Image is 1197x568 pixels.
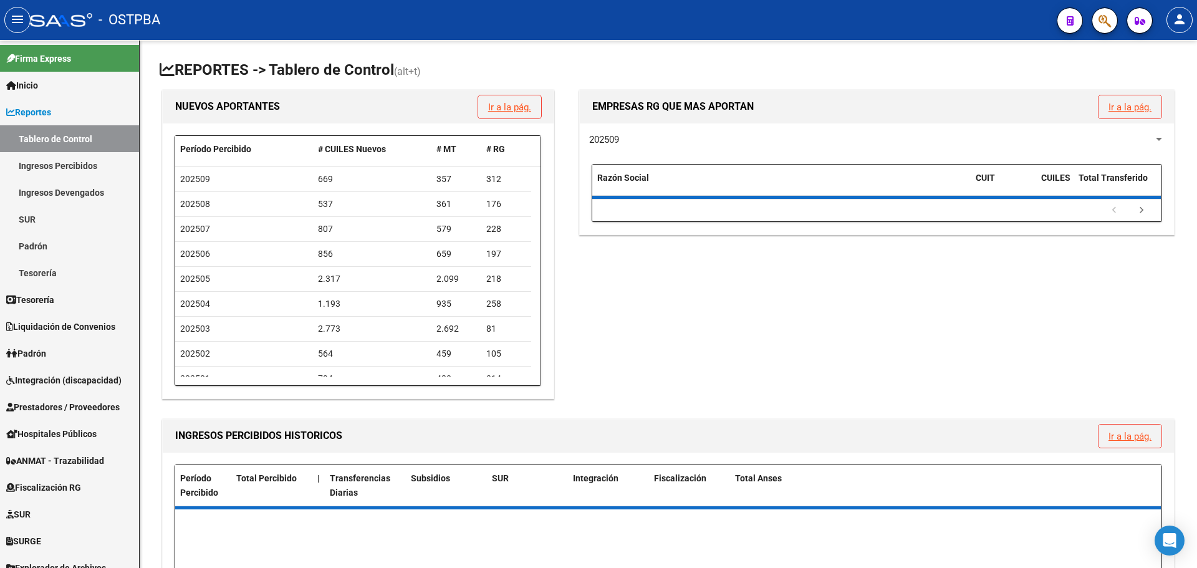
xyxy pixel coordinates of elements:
[180,249,210,259] span: 202506
[6,534,41,548] span: SURGE
[436,197,476,211] div: 361
[478,95,541,118] button: Ir a la pág.
[1041,173,1070,183] span: CUILES
[1074,165,1161,206] datatable-header-cell: Total Transferido
[180,199,210,209] span: 202508
[1172,12,1187,27] mat-icon: person
[318,297,427,311] div: 1.193
[436,347,476,361] div: 459
[313,136,432,163] datatable-header-cell: # CUILES Nuevos
[175,100,280,112] span: NUEVOS APORTANTES
[436,144,456,154] span: # MT
[486,247,526,261] div: 197
[436,247,476,261] div: 659
[6,481,81,494] span: Fiscalización RG
[436,172,476,186] div: 357
[6,105,51,119] span: Reportes
[1098,95,1161,118] button: Ir a la pág.
[180,299,210,309] span: 202504
[6,454,104,468] span: ANMAT - Trazabilidad
[436,297,476,311] div: 935
[486,347,526,361] div: 105
[1155,526,1185,556] div: Open Intercom Messenger
[649,465,730,506] datatable-header-cell: Fiscalización
[1098,425,1161,448] button: Ir a la pág.
[6,52,71,65] span: Firma Express
[318,322,427,336] div: 2.773
[592,165,971,206] datatable-header-cell: Razón Social
[318,347,427,361] div: 564
[976,173,995,183] span: CUIT
[486,297,526,311] div: 258
[10,12,25,27] mat-icon: menu
[6,293,54,307] span: Tesorería
[487,465,568,506] datatable-header-cell: SUR
[175,430,342,441] span: INGRESOS PERCIBIDOS HISTORICOS
[6,347,46,360] span: Padrón
[486,272,526,286] div: 218
[318,222,427,236] div: 807
[1130,204,1153,218] a: go to next page
[486,144,505,154] span: # RG
[573,473,618,483] span: Integración
[6,320,115,334] span: Liquidación de Convenios
[6,427,97,441] span: Hospitales Públicos
[175,465,231,506] datatable-header-cell: Período Percibido
[568,465,649,506] datatable-header-cell: Integración
[180,144,251,154] span: Período Percibido
[318,172,427,186] div: 669
[436,372,476,386] div: 480
[1079,173,1148,183] span: Total Transferido
[180,349,210,359] span: 202502
[597,173,649,183] span: Razón Social
[654,473,706,483] span: Fiscalización
[592,100,754,112] span: EMPRESAS RG QUE MAS APORTAN
[6,373,122,387] span: Integración (discapacidad)
[436,222,476,236] div: 579
[1036,165,1074,206] datatable-header-cell: CUILES
[99,6,160,34] span: - OSTPBA
[317,473,320,483] span: |
[730,465,1151,506] datatable-header-cell: Total Anses
[486,222,526,236] div: 228
[436,322,476,336] div: 2.692
[431,136,481,163] datatable-header-cell: # MT
[481,136,531,163] datatable-header-cell: # RG
[394,65,421,77] span: (alt+t)
[436,272,476,286] div: 2.099
[318,372,427,386] div: 794
[486,322,526,336] div: 81
[318,272,427,286] div: 2.317
[180,324,210,334] span: 202503
[318,197,427,211] div: 537
[6,508,31,521] span: SUR
[589,134,619,145] span: 202509
[236,473,297,483] span: Total Percibido
[1108,102,1151,113] a: Ir a la pág.
[330,473,390,498] span: Transferencias Diarias
[180,373,210,383] span: 202501
[406,465,487,506] datatable-header-cell: Subsidios
[312,465,325,506] datatable-header-cell: |
[231,465,312,506] datatable-header-cell: Total Percibido
[411,473,450,483] span: Subsidios
[486,197,526,211] div: 176
[160,60,1177,82] h1: REPORTES -> Tablero de Control
[180,224,210,234] span: 202507
[318,247,427,261] div: 856
[492,473,509,483] span: SUR
[6,79,38,92] span: Inicio
[180,473,218,498] span: Período Percibido
[1102,204,1126,218] a: go to previous page
[325,465,406,506] datatable-header-cell: Transferencias Diarias
[486,372,526,386] div: 314
[735,473,782,483] span: Total Anses
[486,172,526,186] div: 312
[1108,431,1151,442] a: Ir a la pág.
[318,144,386,154] span: # CUILES Nuevos
[971,165,1036,206] datatable-header-cell: CUIT
[6,400,120,414] span: Prestadores / Proveedores
[488,102,531,113] a: Ir a la pág.
[180,174,210,184] span: 202509
[180,274,210,284] span: 202505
